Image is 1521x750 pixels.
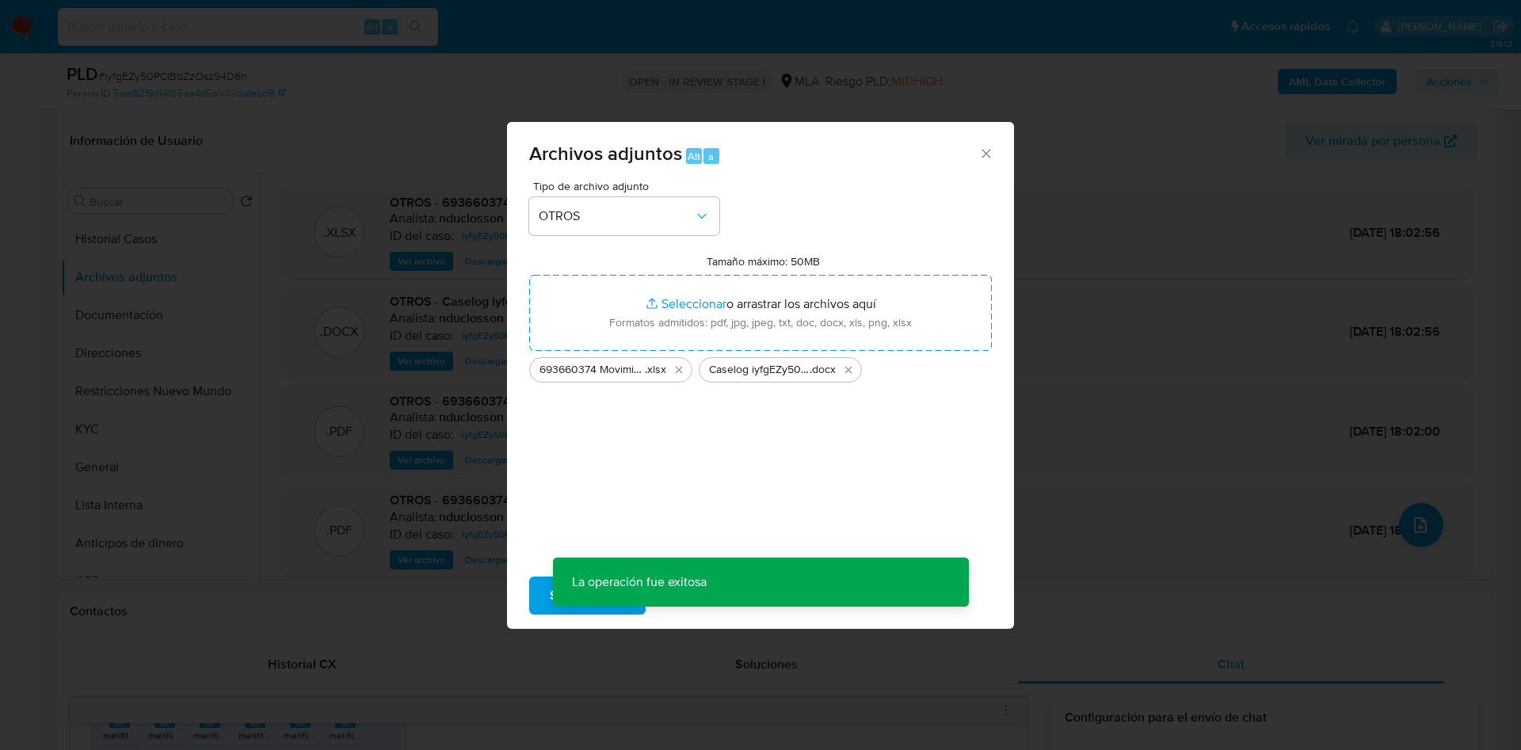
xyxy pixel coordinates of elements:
[533,181,723,192] span: Tipo de archivo adjunto
[539,362,645,378] span: 693660374 Movimientos
[708,149,714,164] span: a
[645,362,666,378] span: .xlsx
[529,577,646,615] button: Subir archivo
[669,360,688,379] button: Eliminar 693660374 Movimientos.xlsx
[553,558,726,607] p: La operación fue exitosa
[529,197,719,235] button: OTROS
[688,149,700,164] span: Alt
[529,351,992,383] ul: Archivos seleccionados
[529,139,682,167] span: Archivos adjuntos
[709,362,810,378] span: Caselog iyfgEZy50PClBbZzOsz94D6h
[673,578,724,613] span: Cancelar
[810,362,836,378] span: .docx
[839,360,858,379] button: Eliminar Caselog iyfgEZy50PClBbZzOsz94D6h.docx
[539,208,694,224] span: OTROS
[550,578,625,613] span: Subir archivo
[978,146,993,160] button: Cerrar
[707,254,820,268] label: Tamaño máximo: 50MB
